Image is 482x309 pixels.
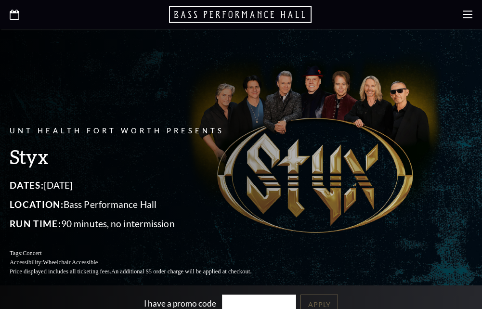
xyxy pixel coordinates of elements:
[43,259,98,266] span: Wheelchair Accessible
[10,197,274,212] p: Bass Performance Hall
[10,258,274,267] p: Accessibility:
[10,218,61,229] span: Run Time:
[144,298,216,309] label: I have a promo code
[23,250,42,257] span: Concert
[10,267,274,276] p: Price displayed includes all ticketing fees.
[111,268,251,275] span: An additional $5 order charge will be applied at checkout.
[10,144,274,169] h3: Styx
[10,180,44,191] span: Dates:
[10,249,274,258] p: Tags:
[10,216,274,232] p: 90 minutes, no intermission
[10,178,274,193] p: [DATE]
[10,125,274,137] p: UNT Health Fort Worth Presents
[10,199,64,210] span: Location:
